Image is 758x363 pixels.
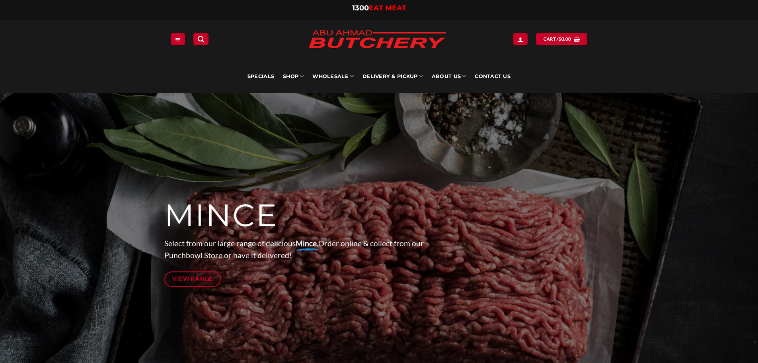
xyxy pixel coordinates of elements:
a: View cart [536,33,587,45]
span: MINCE [164,196,278,235]
span: Select from our large range of delicious Order online & collect from our Punchbowl Store or have ... [164,239,424,260]
a: Login [513,33,528,45]
strong: Mince. [296,239,318,248]
a: View Range [164,271,221,287]
a: Delivery & Pickup [362,60,423,93]
span: EAT MEAT [369,4,406,12]
a: About Us [432,60,466,93]
a: Search [193,33,208,45]
bdi: 0.00 [559,36,571,41]
span: $ [559,35,561,43]
img: Abu Ahmad Butchery [302,25,453,55]
span: 1300 [352,4,369,12]
span: View Range [172,274,213,284]
a: 1300EAT MEAT [352,4,406,12]
a: Contact Us [475,60,511,93]
a: Menu [171,33,185,45]
a: SHOP [283,60,304,93]
a: Wholesale [312,60,354,93]
a: Specials [247,60,274,93]
span: Cart / [544,35,571,43]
